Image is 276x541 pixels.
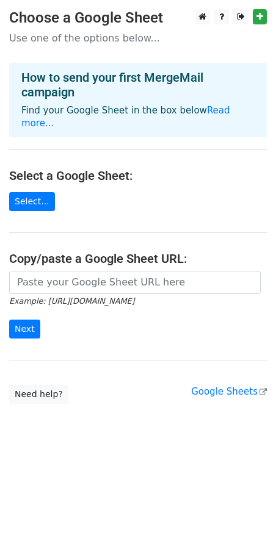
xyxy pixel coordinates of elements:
input: Next [9,320,40,339]
p: Use one of the options below... [9,32,267,45]
p: Find your Google Sheet in the box below [21,104,255,130]
a: Read more... [21,105,230,129]
h3: Choose a Google Sheet [9,9,267,27]
h4: Copy/paste a Google Sheet URL: [9,251,267,266]
input: Paste your Google Sheet URL here [9,271,261,294]
h4: Select a Google Sheet: [9,168,267,183]
a: Select... [9,192,55,211]
small: Example: [URL][DOMAIN_NAME] [9,296,134,306]
a: Google Sheets [191,386,267,397]
h4: How to send your first MergeMail campaign [21,70,255,99]
a: Need help? [9,385,68,404]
